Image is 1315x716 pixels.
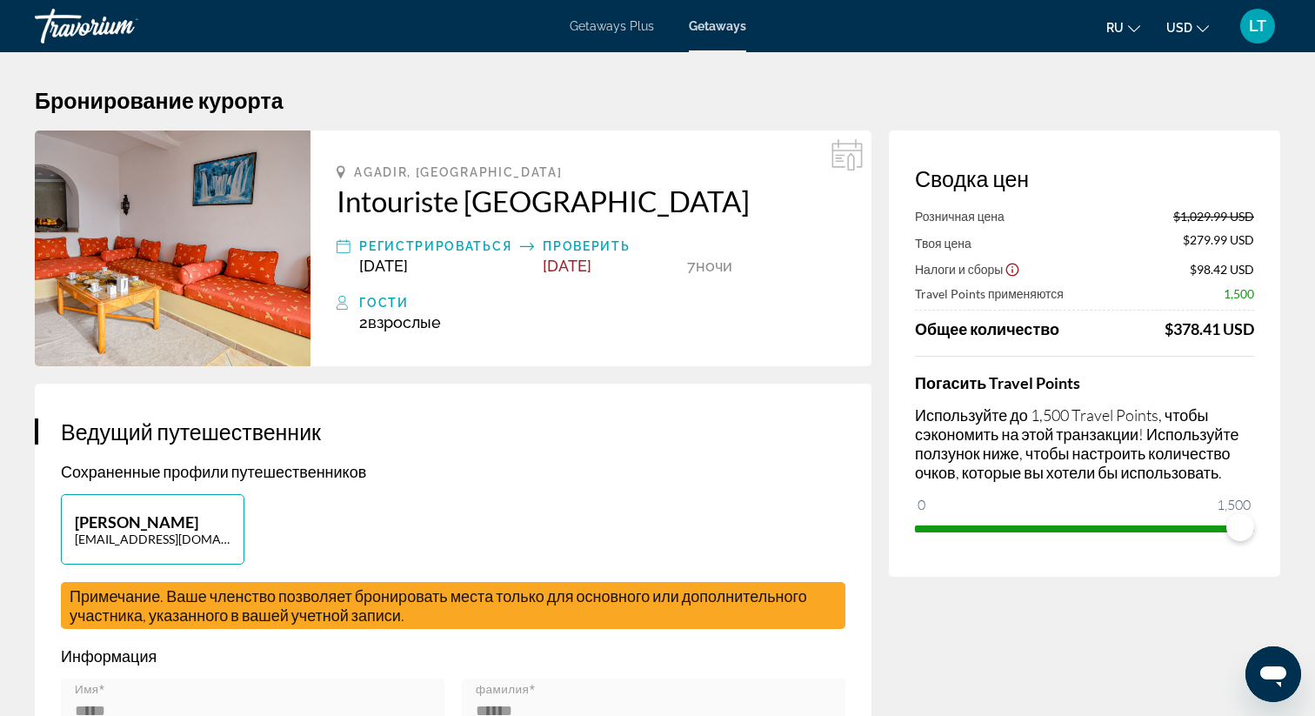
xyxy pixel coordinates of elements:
[1165,319,1254,338] div: $378.41 USD
[1166,15,1209,40] button: Change currency
[35,87,1280,113] h1: Бронирование курорта
[359,257,408,275] span: [DATE]
[915,209,1005,224] span: Розничная цена
[1190,262,1254,277] span: $98.42 USD
[359,236,511,257] div: Регистрироваться
[61,462,845,481] p: Сохраненные профили путешественников
[543,257,591,275] span: [DATE]
[75,683,99,697] mat-label: Имя
[543,236,678,257] div: Проверить
[915,525,1254,529] ngx-slider: ngx-slider
[476,683,529,697] mat-label: фамилия
[354,165,562,179] span: Agadir, [GEOGRAPHIC_DATA]
[1245,646,1301,702] iframe: Schaltfläche zum Öffnen des Messaging-Fensters
[1166,21,1192,35] span: USD
[687,257,696,275] span: 7
[1235,8,1280,44] button: User Menu
[1173,209,1254,224] span: $1,029.99 USD
[915,236,971,251] span: Твоя цена
[359,313,441,331] span: 2
[1224,286,1254,301] span: 1,500
[570,19,654,33] a: Getaways Plus
[75,512,230,532] p: [PERSON_NAME]
[1005,261,1020,277] button: Show Taxes and Fees disclaimer
[915,405,1254,482] p: Используйте до 1,500 Travel Points, чтобы сэкономить на этой транзакции! Используйте ползунок ниж...
[696,257,732,275] span: ночи
[915,319,1059,338] span: Общее количество
[61,494,244,565] button: [PERSON_NAME][EMAIL_ADDRESS][DOMAIN_NAME]
[70,586,807,625] span: Примечание. Ваше членство позволяет бронировать места только для основного или дополнительного уч...
[1249,17,1266,35] span: LT
[75,532,230,546] p: [EMAIL_ADDRESS][DOMAIN_NAME]
[915,494,928,515] span: 0
[915,286,1064,301] span: Travel Points применяются
[1106,15,1140,40] button: Change language
[359,292,845,313] div: Гости
[1226,513,1254,541] span: ngx-slider
[337,184,845,218] a: Intouriste [GEOGRAPHIC_DATA]
[368,313,441,331] span: Взрослые
[1214,494,1253,515] span: 1,500
[915,260,1020,278] button: Show Taxes and Fees breakdown
[1183,232,1254,251] span: $279.99 USD
[915,165,1254,191] h3: Сводка цен
[61,418,845,445] h3: Ведущий путешественник
[1106,21,1124,35] span: ru
[61,646,845,666] p: Информация
[689,19,746,33] a: Getaways
[915,262,1003,277] span: Налоги и сборы
[915,373,1254,392] h4: Погасить Travel Points
[35,3,209,49] a: Travorium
